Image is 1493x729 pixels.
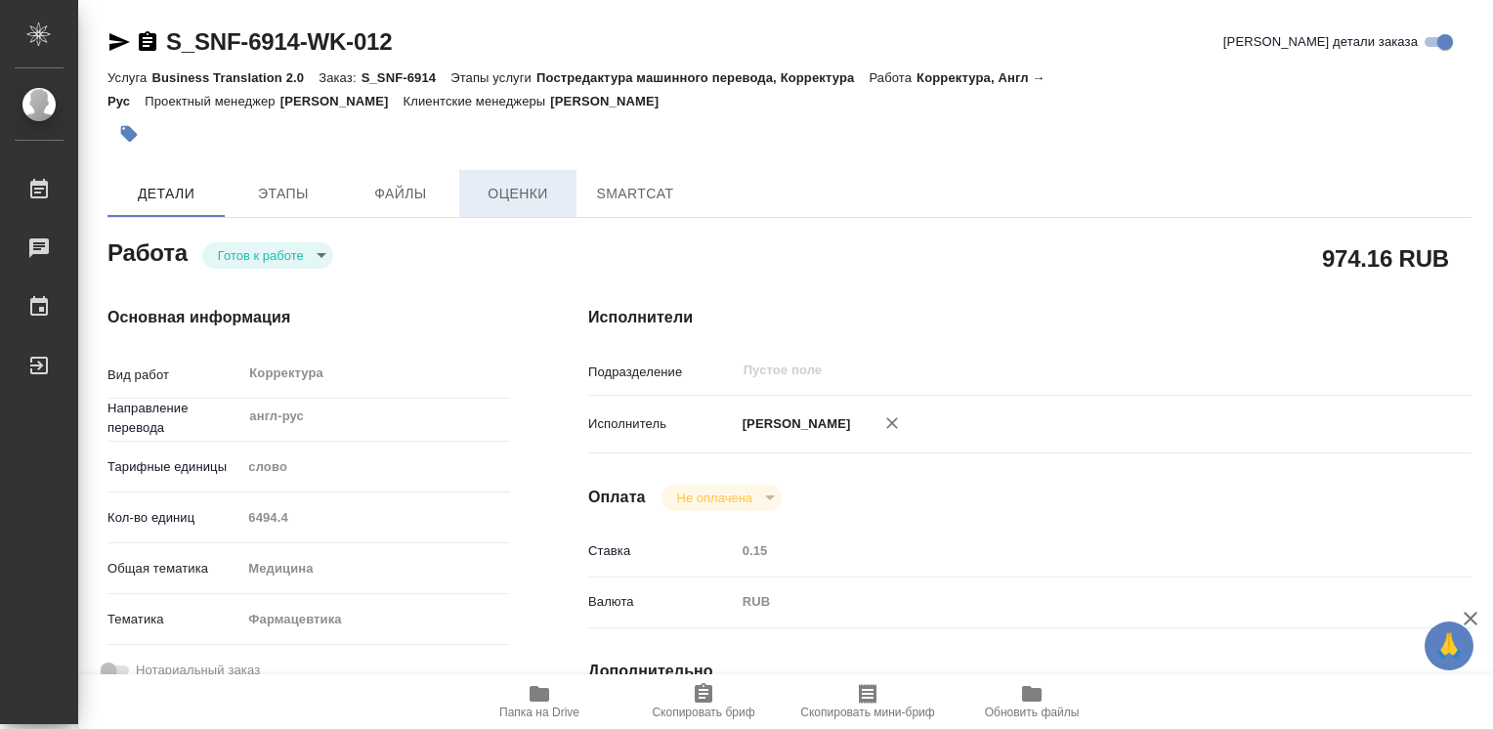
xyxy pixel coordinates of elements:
[1322,241,1449,275] h2: 974.16 RUB
[471,182,565,206] span: Оценки
[871,402,914,445] button: Удалить исполнителя
[107,234,188,269] h2: Работа
[457,674,621,729] button: Папка на Drive
[671,490,758,506] button: Не оплачена
[800,706,934,719] span: Скопировать мини-бриф
[588,486,646,509] h4: Оплата
[151,70,319,85] p: Business Translation 2.0
[107,112,150,155] button: Добавить тэг
[1223,32,1418,52] span: [PERSON_NAME] детали заказа
[661,485,782,511] div: Готов к работе
[107,559,241,579] p: Общая тематика
[107,306,510,329] h4: Основная информация
[107,610,241,629] p: Тематика
[166,28,392,55] a: S_SNF-6914-WK-012
[319,70,361,85] p: Заказ:
[241,603,510,636] div: Фармацевтика
[499,706,579,719] span: Папка на Drive
[145,94,279,108] p: Проектный менеджер
[354,182,448,206] span: Файлы
[236,182,330,206] span: Этапы
[362,70,451,85] p: S_SNF-6914
[621,674,786,729] button: Скопировать бриф
[107,457,241,477] p: Тарифные единицы
[736,414,851,434] p: [PERSON_NAME]
[280,94,404,108] p: [PERSON_NAME]
[869,70,917,85] p: Работа
[450,70,536,85] p: Этапы услуги
[588,414,736,434] p: Исполнитель
[107,508,241,528] p: Кол-во единиц
[202,242,333,269] div: Готов к работе
[588,592,736,612] p: Валюта
[588,541,736,561] p: Ставка
[536,70,869,85] p: Постредактура машинного перевода, Корректура
[136,30,159,54] button: Скопировать ссылку
[107,365,241,385] p: Вид работ
[950,674,1114,729] button: Обновить файлы
[1425,622,1473,670] button: 🙏
[241,503,510,532] input: Пустое поле
[107,70,151,85] p: Услуга
[985,706,1080,719] span: Обновить файлы
[107,30,131,54] button: Скопировать ссылку для ЯМессенджера
[736,585,1398,619] div: RUB
[119,182,213,206] span: Детали
[652,706,754,719] span: Скопировать бриф
[742,359,1352,382] input: Пустое поле
[588,306,1472,329] h4: Исполнители
[107,399,241,438] p: Направление перевода
[1432,625,1466,666] span: 🙏
[736,536,1398,565] input: Пустое поле
[588,660,1472,683] h4: Дополнительно
[786,674,950,729] button: Скопировать мини-бриф
[241,552,510,585] div: Медицина
[588,182,682,206] span: SmartCat
[136,661,260,680] span: Нотариальный заказ
[241,450,510,484] div: слово
[550,94,673,108] p: [PERSON_NAME]
[212,247,310,264] button: Готов к работе
[588,363,736,382] p: Подразделение
[404,94,551,108] p: Клиентские менеджеры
